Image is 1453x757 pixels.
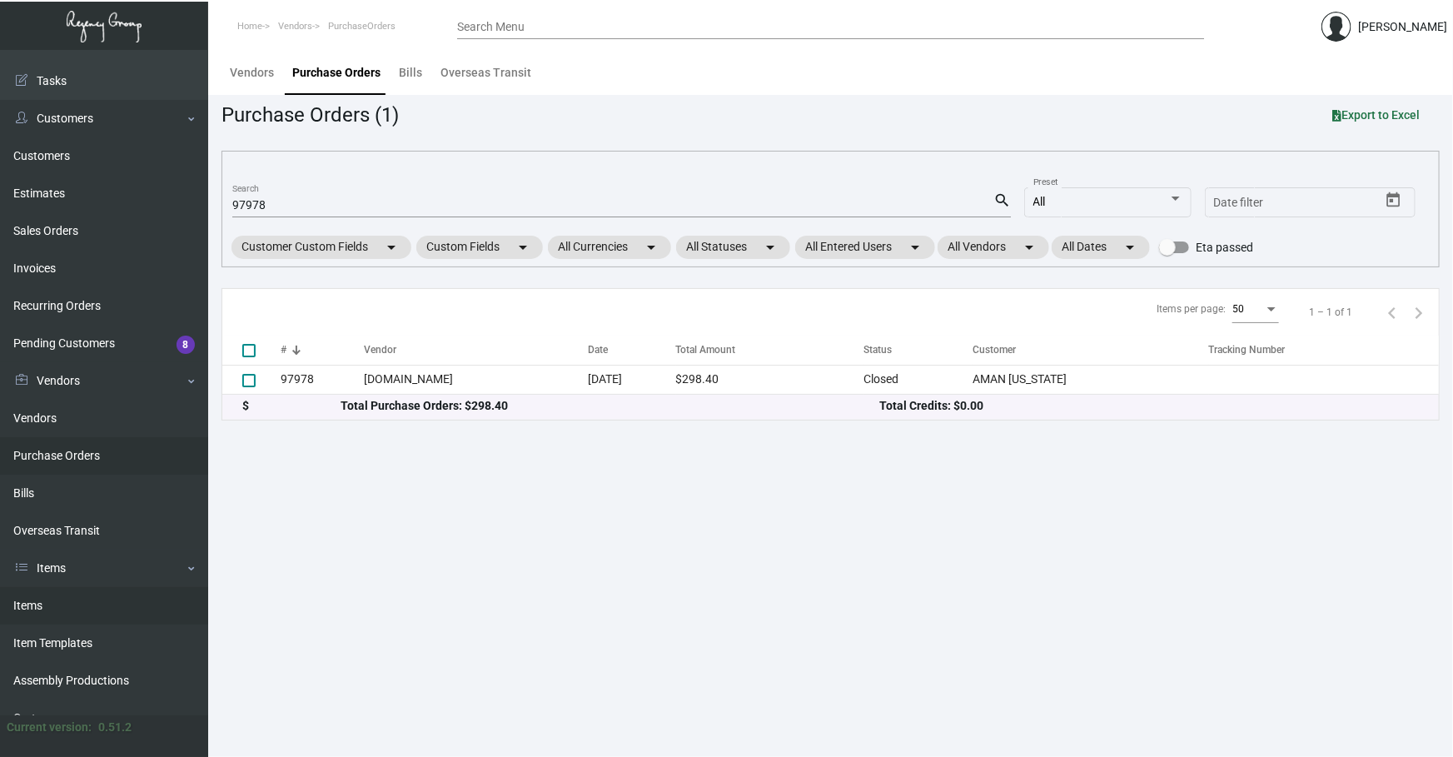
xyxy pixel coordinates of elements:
div: Status [864,342,893,357]
td: [DOMAIN_NAME] [364,365,588,394]
div: Purchase Orders (1) [221,100,399,130]
mat-chip: All Vendors [938,236,1049,259]
span: Vendors [278,21,312,32]
div: Customer [973,342,1016,357]
div: Total Credits: $0.00 [879,397,1419,415]
button: Next page [1406,299,1432,326]
div: Bills [399,64,422,82]
mat-icon: arrow_drop_down [760,237,780,257]
div: 0.51.2 [98,719,132,736]
div: Vendors [230,64,274,82]
div: [PERSON_NAME] [1358,18,1447,36]
td: Closed [864,365,973,394]
img: admin@bootstrapmaster.com [1321,12,1351,42]
div: Current version: [7,719,92,736]
input: End date [1280,197,1360,210]
mat-icon: search [993,191,1011,211]
mat-select: Items per page: [1232,304,1279,316]
mat-icon: arrow_drop_down [513,237,533,257]
span: 50 [1232,303,1244,315]
button: Open calendar [1381,187,1407,214]
mat-icon: arrow_drop_down [381,237,401,257]
span: PurchaseOrders [328,21,396,32]
div: Customer [973,342,1209,357]
div: Vendor [364,342,588,357]
mat-icon: arrow_drop_down [1120,237,1140,257]
span: Eta passed [1196,237,1253,257]
div: Tracking Number [1209,342,1439,357]
div: Total Amount [676,342,736,357]
mat-chip: All Currencies [548,236,671,259]
td: $298.40 [676,365,864,394]
input: Start date [1214,197,1266,210]
td: 97978 [281,365,364,394]
div: Status [864,342,973,357]
td: AMAN [US_STATE] [973,365,1209,394]
div: Date [588,342,675,357]
mat-icon: arrow_drop_down [905,237,925,257]
span: Export to Excel [1332,108,1420,122]
span: All [1033,195,1046,208]
div: Vendor [364,342,396,357]
mat-chip: Custom Fields [416,236,543,259]
div: Overseas Transit [440,64,531,82]
div: Tracking Number [1209,342,1286,357]
div: 1 – 1 of 1 [1309,305,1352,320]
div: Total Amount [676,342,864,357]
div: $ [242,397,341,415]
mat-chip: Customer Custom Fields [231,236,411,259]
button: Previous page [1379,299,1406,326]
mat-icon: arrow_drop_down [641,237,661,257]
td: [DATE] [588,365,675,394]
mat-icon: arrow_drop_down [1019,237,1039,257]
div: # [281,342,364,357]
div: # [281,342,286,357]
div: Items per page: [1157,301,1226,316]
span: Home [237,21,262,32]
mat-chip: All Entered Users [795,236,935,259]
div: Total Purchase Orders: $298.40 [341,397,880,415]
button: Export to Excel [1319,100,1433,130]
mat-chip: All Statuses [676,236,790,259]
div: Date [588,342,608,357]
mat-chip: All Dates [1052,236,1150,259]
div: Purchase Orders [292,64,381,82]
